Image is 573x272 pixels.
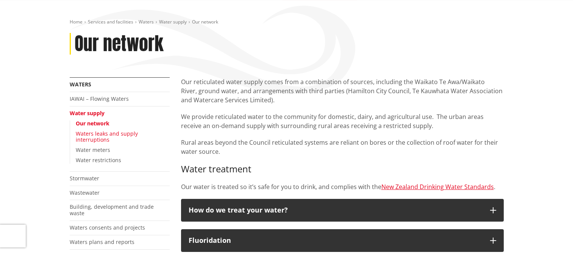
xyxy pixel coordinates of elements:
[88,19,133,25] a: Services and facilities
[538,240,565,267] iframe: Messenger Launcher
[70,109,105,117] a: Water supply
[75,33,164,55] h1: Our network
[181,199,504,222] button: How do we treat your water?
[70,95,129,102] a: IAWAI – Flowing Waters
[76,156,121,164] a: Water restrictions
[70,175,99,182] a: Stormwater
[70,224,145,231] a: Waters consents and projects
[76,130,138,144] a: Waters leaks and supply interruptions
[139,19,154,25] a: Waters
[70,238,134,245] a: Waters plans and reports
[70,203,154,217] a: Building, development and trade waste
[76,146,110,153] a: Water meters
[189,206,482,214] p: How do we treat your water?
[159,19,187,25] a: Water supply
[181,164,504,175] h3: Water treatment
[70,189,100,196] a: Wastewater
[70,19,83,25] a: Home
[76,120,109,127] a: Our network
[381,183,494,191] a: New Zealand Drinking Water Standards
[189,237,482,244] p: Fluoridation
[70,19,504,25] nav: breadcrumb
[181,182,504,191] p: Our water is treated so it’s safe for you to drink, and complies with the .
[70,81,91,88] a: Waters
[181,77,504,105] p: Our reticulated water supply comes from a combination of sources, including the Waikato Te Awa/Wa...
[181,112,504,130] p: We provide reticulated water to the community for domestic, dairy, and agricultural use. The urba...
[181,138,504,156] p: Rural areas beyond the Council reticulated systems are reliant on bores or the collection of roof...
[181,229,504,252] button: Fluoridation
[192,19,218,25] span: Our network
